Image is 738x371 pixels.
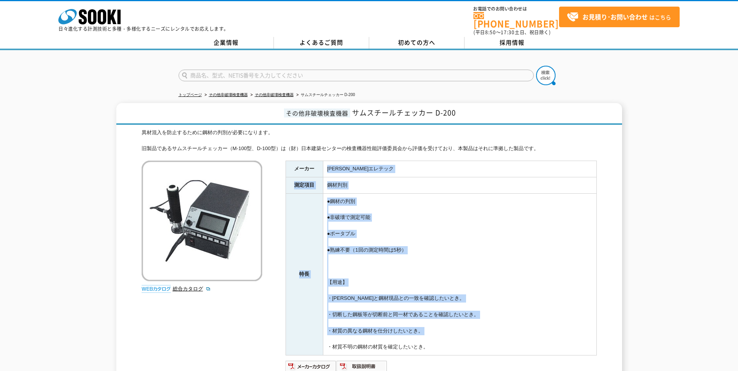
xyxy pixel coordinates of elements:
span: (平日 ～ 土日、祝日除く) [473,29,550,36]
th: 測定項目 [286,177,323,194]
li: サムスチールチェッカー D-200 [295,91,355,99]
th: 特長 [286,193,323,355]
a: [PHONE_NUMBER] [473,12,559,28]
td: ●鋼材の判別 ●非破壊で測定可能 ●ポータブル ●熟練不要（1回の測定時間は5秒） 【用途】 ・[PERSON_NAME]と鋼材現品との一致を確認したいとき。 ・切断した鋼板等が切断前と同一材で... [323,193,596,355]
span: はこちら [567,11,671,23]
div: 異材混入を防止するために鋼材の判別が必要になります。 旧製品であるサムスチールチェッカー（M-100型、D-100型）は（財）日本建築センターの検査機器性能評価委員会から評価を受けており、本製品... [142,129,597,153]
span: その他非破壊検査機器 [284,108,350,117]
a: トップページ [179,93,202,97]
input: 商品名、型式、NETIS番号を入力してください [179,70,534,81]
a: 総合カタログ [173,286,211,292]
a: お見積り･お問い合わせはこちら [559,7,680,27]
span: お電話でのお問い合わせは [473,7,559,11]
a: メーカーカタログ [286,365,337,371]
strong: お見積り･お問い合わせ [582,12,648,21]
span: 8:50 [485,29,496,36]
a: 採用情報 [465,37,560,49]
img: webカタログ [142,285,171,293]
a: その他非破壊検査機器 [209,93,248,97]
a: 企業情報 [179,37,274,49]
a: 取扱説明書 [337,365,387,371]
img: サムスチールチェッカー D-200 [142,161,262,281]
td: [PERSON_NAME]エレテック [323,161,596,177]
span: 初めての方へ [398,38,435,47]
td: 鋼材判別 [323,177,596,194]
span: サムスチールチェッカー D-200 [352,107,456,118]
a: 初めての方へ [369,37,465,49]
p: 日々進化する計測技術と多種・多様化するニーズにレンタルでお応えします。 [58,26,229,31]
span: 17:30 [501,29,515,36]
a: その他非破壊検査機器 [255,93,294,97]
th: メーカー [286,161,323,177]
img: btn_search.png [536,66,556,85]
a: よくあるご質問 [274,37,369,49]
